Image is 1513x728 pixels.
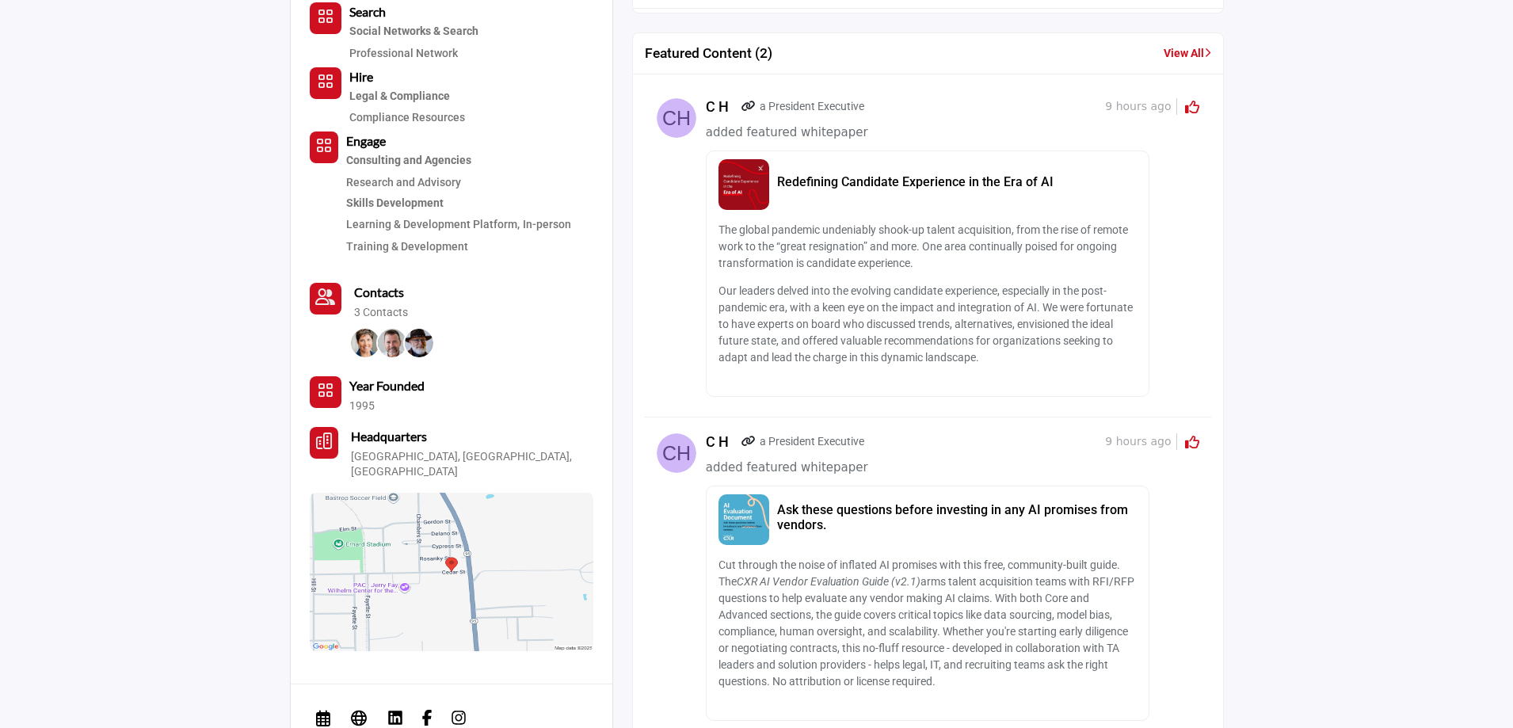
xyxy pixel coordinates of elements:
[706,460,868,475] span: added featured whitepaper
[310,2,341,34] button: Category Icon
[645,45,772,62] h2: Featured Content (2)
[310,493,593,651] img: Location Map
[777,502,1137,532] h5: Ask these questions before investing in any AI promises from vendors.
[718,557,1137,690] p: Cut through the noise of inflated AI promises with this free, community-built guide. The arms tal...
[419,710,435,726] img: Facebook
[346,176,461,189] a: Research and Advisory
[349,86,465,107] a: Legal & Compliance
[741,98,756,115] a: Link of redirect to contact page
[346,151,593,171] a: Consulting and Agencies
[1105,98,1176,115] span: 9 hours ago
[657,98,696,138] img: avtar-image
[349,111,465,124] a: Compliance Resources
[349,47,458,59] a: Professional Network
[310,67,341,99] button: Category Icon
[706,433,737,451] h5: C H
[346,133,386,148] b: Engage
[351,449,593,480] p: [GEOGRAPHIC_DATA], [GEOGRAPHIC_DATA], [GEOGRAPHIC_DATA]
[706,98,737,116] h5: C H
[310,376,341,408] button: No of member icon
[451,710,467,726] img: Instagram
[657,433,696,473] img: avtar-image
[718,159,769,210] img: redefining-candidate-experience-in-the-era-of-ai image
[718,494,769,545] img: ask-these-questions-before-investing-in-any-ai-promises-from-vendors image
[354,284,404,299] b: Contacts
[349,21,478,42] a: Social Networks & Search
[405,329,433,357] img: Gerry C.
[346,193,593,214] div: Programs and platforms focused on the development and enhancement of professional skills and comp...
[346,193,593,214] a: Skills Development
[310,283,341,314] a: Link of redirect to contact page
[354,305,408,321] a: 3 Contacts
[351,329,379,357] img: Barb R.
[349,71,373,84] a: Hire
[718,222,1137,272] p: The global pandemic undeniably shook-up talent acquisition, from the rise of remote work to the “...
[760,433,864,450] p: a President Executive
[741,433,756,450] a: Link of redirect to contact page
[706,143,1199,405] a: redefining-candidate-experience-in-the-era-of-ai image Redefining Candidate Experience in the Era...
[378,329,406,357] img: Chris H.
[346,135,386,148] a: Engage
[777,174,1137,189] h5: Redefining Candidate Experience in the Era of AI
[349,398,375,414] p: 1995
[349,21,478,42] div: Platforms that combine social networking and search capabilities for recruitment and professional...
[310,131,338,163] button: Category Icon
[310,427,338,459] button: Headquarter icon
[1185,100,1199,114] i: Click to Rate this activity
[346,218,520,231] a: Learning & Development Platform,
[1105,433,1176,450] span: 9 hours ago
[760,98,864,115] p: a President Executive
[349,69,373,84] b: Hire
[351,427,427,446] b: Headquarters
[349,86,465,107] div: Resources and services ensuring recruitment practices comply with legal and regulatory requirements.
[1185,435,1199,449] i: Click to Rate this activity
[1164,45,1211,62] a: View All
[349,4,386,19] b: Search
[718,283,1137,366] p: Our leaders delved into the evolving candidate experience, especially in the post- pandemic era, ...
[354,283,404,302] a: Contacts
[706,125,868,139] span: added featured whitepaper
[346,151,593,171] div: Expert services and agencies providing strategic advice and solutions in talent acquisition and m...
[737,575,920,588] i: CXR AI Vendor Evaluation Guide (v2.1)
[349,376,425,395] b: Year Founded
[349,6,386,19] a: Search
[387,710,403,726] img: LinkedIn
[310,283,341,314] button: Contact-Employee Icon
